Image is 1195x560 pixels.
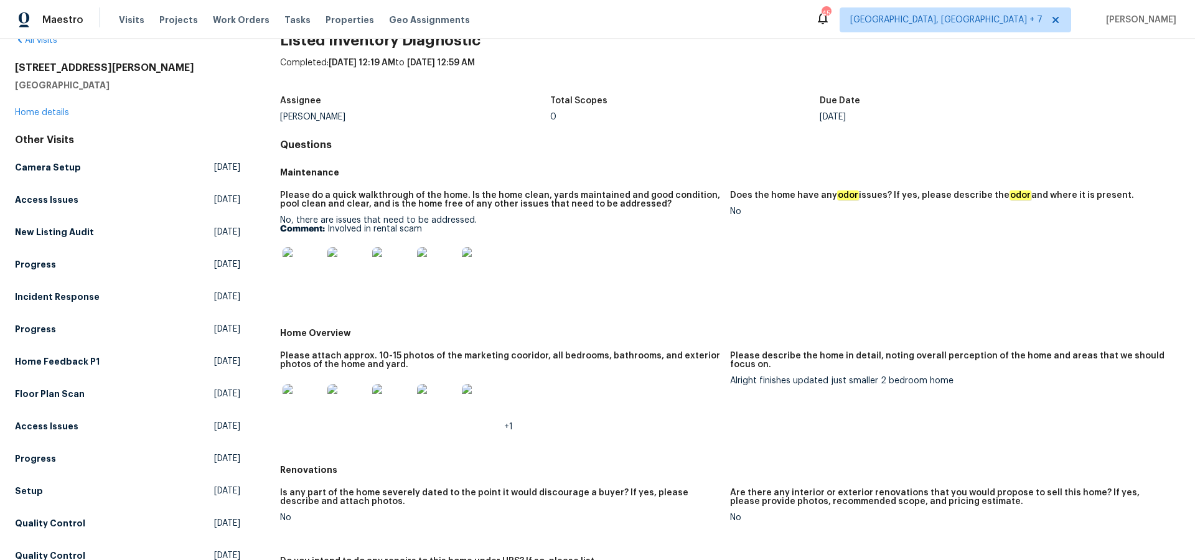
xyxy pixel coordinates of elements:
em: odor [1010,190,1031,200]
h5: Access Issues [15,420,78,432]
h5: Is any part of the home severely dated to the point it would discourage a buyer? If yes, please d... [280,488,720,506]
span: [DATE] [214,517,240,530]
h5: Camera Setup [15,161,81,174]
span: [GEOGRAPHIC_DATA], [GEOGRAPHIC_DATA] + 7 [850,14,1043,26]
a: Floor Plan Scan[DATE] [15,383,240,405]
h5: Maintenance [280,166,1180,179]
h5: Renovations [280,464,1180,476]
h5: Assignee [280,96,321,105]
span: +1 [504,422,513,431]
span: Tasks [284,16,311,24]
a: All visits [15,36,57,45]
h5: Setup [15,485,43,497]
a: Incident Response[DATE] [15,286,240,308]
div: Other Visits [15,134,240,146]
div: 45 [822,7,830,20]
span: Maestro [42,14,83,26]
span: [DATE] [214,485,240,497]
h5: Due Date [820,96,860,105]
a: Home details [15,108,69,117]
span: [DATE] [214,388,240,400]
div: Completed: to [280,57,1180,89]
a: Camera Setup[DATE] [15,156,240,179]
h5: Progress [15,323,56,335]
div: No [730,513,1170,522]
h2: Listed Inventory Diagnostic [280,34,1180,47]
h5: Are there any interior or exterior renovations that you would propose to sell this home? If yes, ... [730,488,1170,506]
b: Comment: [280,225,325,233]
h5: Floor Plan Scan [15,388,85,400]
em: odor [837,190,859,200]
a: New Listing Audit[DATE] [15,221,240,243]
span: [DATE] [214,323,240,335]
a: Setup[DATE] [15,480,240,502]
h2: [STREET_ADDRESS][PERSON_NAME] [15,62,240,74]
span: [DATE] [214,420,240,432]
span: [PERSON_NAME] [1101,14,1176,26]
span: Projects [159,14,198,26]
h5: Total Scopes [550,96,607,105]
h5: Progress [15,258,56,271]
div: Alright finishes updated just smaller 2 bedroom home [730,376,1170,385]
h5: Progress [15,452,56,465]
div: No, there are issues that need to be addressed. [280,216,720,294]
h5: Incident Response [15,291,100,303]
h5: Please describe the home in detail, noting overall perception of the home and areas that we shoul... [730,352,1170,369]
span: [DATE] 12:19 AM [329,58,395,67]
p: Involved in rental scam [280,225,720,233]
h5: Access Issues [15,194,78,206]
span: [DATE] 12:59 AM [407,58,475,67]
span: [DATE] [214,161,240,174]
a: Access Issues[DATE] [15,189,240,211]
div: [PERSON_NAME] [280,113,550,121]
a: Progress[DATE] [15,253,240,276]
h5: [GEOGRAPHIC_DATA] [15,79,240,91]
h5: New Listing Audit [15,226,94,238]
h5: Quality Control [15,517,85,530]
span: [DATE] [214,355,240,368]
span: [DATE] [214,194,240,206]
span: [DATE] [214,226,240,238]
div: [DATE] [820,113,1090,121]
a: Home Feedback P1[DATE] [15,350,240,373]
a: Access Issues[DATE] [15,415,240,437]
h5: Please do a quick walkthrough of the home. Is the home clean, yards maintained and good condition... [280,191,720,208]
h5: Home Feedback P1 [15,355,100,368]
span: Properties [326,14,374,26]
div: 0 [550,113,820,121]
a: Progress[DATE] [15,447,240,470]
span: Visits [119,14,144,26]
a: Quality Control[DATE] [15,512,240,534]
span: [DATE] [214,291,240,303]
span: [DATE] [214,452,240,465]
h4: Questions [280,139,1180,151]
span: [DATE] [214,258,240,271]
h5: Does the home have any issues? If yes, please describe the and where it is present. [730,191,1134,200]
div: No [730,207,1170,216]
span: Geo Assignments [389,14,470,26]
span: Work Orders [213,14,269,26]
div: No [280,513,720,522]
h5: Please attach approx. 10-15 photos of the marketing cooridor, all bedrooms, bathrooms, and exteri... [280,352,720,369]
a: Progress[DATE] [15,318,240,340]
h5: Home Overview [280,327,1180,339]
